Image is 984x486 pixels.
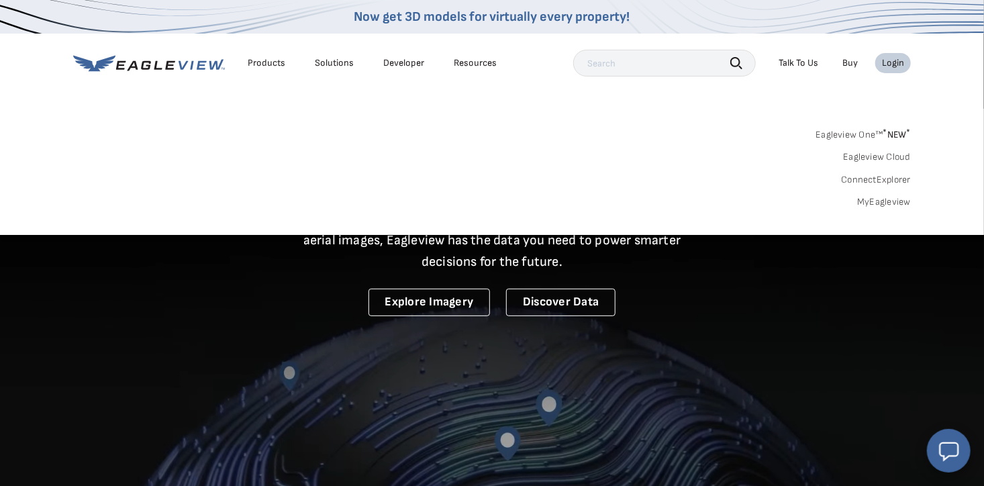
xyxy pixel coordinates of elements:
[506,289,616,316] a: Discover Data
[841,174,911,186] a: ConnectExplorer
[573,50,756,77] input: Search
[816,125,911,140] a: Eagleview One™*NEW*
[248,57,285,69] div: Products
[857,196,911,208] a: MyEagleview
[882,57,904,69] div: Login
[779,57,818,69] div: Talk To Us
[383,57,424,69] a: Developer
[315,57,354,69] div: Solutions
[287,208,697,273] p: A new era starts here. Built on more than 3.5 billion high-resolution aerial images, Eagleview ha...
[843,151,911,163] a: Eagleview Cloud
[454,57,497,69] div: Resources
[842,57,858,69] a: Buy
[927,429,971,473] button: Open chat window
[368,289,491,316] a: Explore Imagery
[354,9,630,25] a: Now get 3D models for virtually every property!
[883,129,911,140] span: NEW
